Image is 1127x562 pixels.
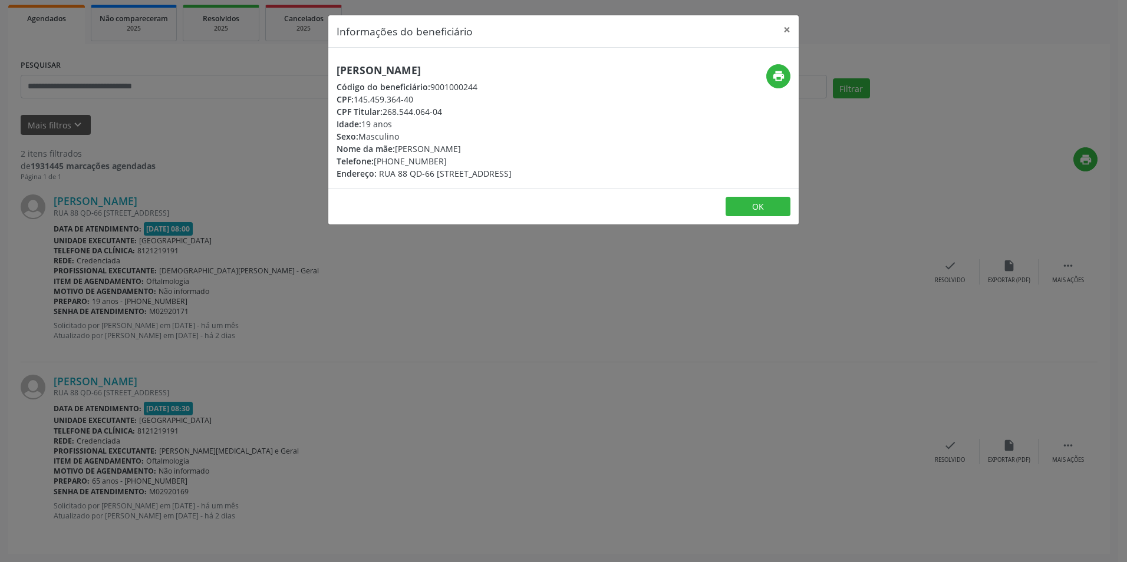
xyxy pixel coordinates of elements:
[337,81,512,93] div: 9001000244
[379,168,512,179] span: RUA 88 QD-66 [STREET_ADDRESS]
[337,118,361,130] span: Idade:
[726,197,790,217] button: OK
[337,93,512,105] div: 145.459.364-40
[775,15,799,44] button: Close
[772,70,785,82] i: print
[337,143,395,154] span: Nome da mãe:
[337,155,512,167] div: [PHONE_NUMBER]
[337,105,512,118] div: 268.544.064-04
[337,168,377,179] span: Endereço:
[337,106,383,117] span: CPF Titular:
[337,156,374,167] span: Telefone:
[766,64,790,88] button: print
[337,81,430,92] span: Código do beneficiário:
[337,94,354,105] span: CPF:
[337,24,473,39] h5: Informações do beneficiário
[337,143,512,155] div: [PERSON_NAME]
[337,130,512,143] div: Masculino
[337,64,512,77] h5: [PERSON_NAME]
[337,131,358,142] span: Sexo:
[337,118,512,130] div: 19 anos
